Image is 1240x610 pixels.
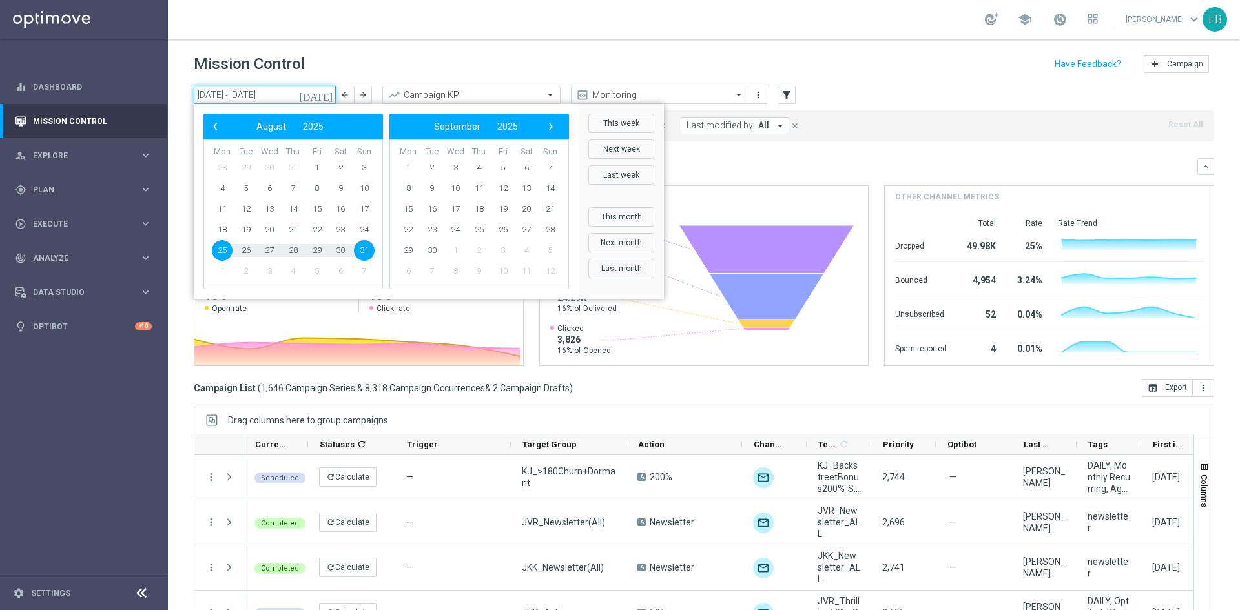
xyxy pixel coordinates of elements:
button: arrow_forward [354,86,372,104]
th: weekday [538,147,562,158]
button: Mission Control [14,116,152,127]
div: 25% [1011,234,1042,255]
button: Next week [588,139,654,159]
th: weekday [491,147,515,158]
span: Calculate column [355,437,367,451]
button: › [542,118,559,135]
div: gps_fixed Plan keyboard_arrow_right [14,185,152,195]
span: 15 [307,199,327,219]
span: 2,696 [882,517,905,527]
div: 3.24% [1011,269,1042,289]
span: Clicked [557,323,611,334]
span: 29 [236,158,256,178]
i: trending_up [387,88,400,101]
span: 22 [307,219,327,240]
th: weekday [397,147,420,158]
div: Rate [1011,218,1042,229]
span: 20 [516,199,537,219]
span: 30 [422,240,442,261]
span: JVR_Newsletter_ALL [818,505,860,540]
span: — [949,516,956,528]
span: 19 [493,199,513,219]
span: 30 [259,158,280,178]
span: 2 [469,240,490,261]
button: person_search Explore keyboard_arrow_right [14,150,152,161]
span: ( [258,382,261,394]
span: 27 [259,240,280,261]
span: Last Modified By [1024,440,1055,449]
span: A [637,518,646,526]
div: Analyze [15,252,139,264]
button: ‹ [207,118,223,135]
span: Target Group [522,440,577,449]
button: Last modified by: All arrow_drop_down [681,117,789,134]
button: refreshCalculate [319,467,377,487]
th: weekday [211,147,234,158]
button: more_vert [205,516,217,528]
span: Analyze [33,254,139,262]
span: JKK_Newsletter_ALL [818,550,860,585]
span: 2 Campaign Drafts [493,382,570,394]
span: 15 [398,199,418,219]
i: play_circle_outline [15,218,26,230]
i: keyboard_arrow_right [139,149,152,161]
i: lightbulb [15,321,26,332]
h4: Other channel metrics [895,191,999,203]
span: 22 [398,219,418,240]
span: August [256,121,286,132]
span: 6 [330,261,351,281]
div: 4,954 [962,269,996,289]
i: more_vert [1198,383,1208,393]
span: 14 [283,199,304,219]
th: weekday [420,147,444,158]
th: weekday [468,147,491,158]
span: 19 [236,219,256,240]
span: 4 [469,158,490,178]
span: 3 [445,158,466,178]
span: 7 [422,261,442,281]
span: 5 [493,158,513,178]
span: Completed [261,519,299,527]
span: 23 [422,219,442,240]
colored-tag: Completed [254,516,305,529]
div: 0.01% [1011,337,1042,358]
span: 9 [422,178,442,199]
i: filter_alt [781,89,792,101]
span: Data Studio [33,289,139,296]
span: & [485,383,491,393]
div: track_changes Analyze keyboard_arrow_right [14,253,152,263]
th: weekday [515,147,539,158]
span: Priority [883,440,914,449]
span: 21 [283,219,304,240]
button: Next month [588,233,654,252]
span: 1 [398,158,418,178]
span: Click rate [377,303,410,314]
span: 3,826 [557,334,611,345]
img: Optimail [753,558,774,578]
span: 14 [540,178,561,199]
span: 3 [493,240,513,261]
ng-select: Campaign KPI [382,86,561,104]
span: 1,646 Campaign Series & 8,318 Campaign Occurrences [261,382,485,394]
span: 2025 [497,121,518,132]
span: 1 [212,261,232,281]
i: arrow_back [340,90,349,99]
span: Newsletter [650,516,694,528]
i: close [790,121,800,130]
div: 26 Aug 2025, Tuesday [1152,471,1180,483]
span: 29 [398,240,418,261]
span: DAILY, Monthly Recurring, Aggressive Churn Recurring, Optimised Control Group, Upto $200 [1088,460,1130,494]
div: Spam reported [895,337,947,358]
span: JVR_Newsletter(All) [522,516,605,528]
button: filter_alt [778,86,796,104]
span: 10 [493,261,513,281]
div: Total [962,218,996,229]
div: Press SPACE to select this row. [194,455,243,500]
button: refreshCalculate [319,558,377,577]
span: 1 [445,240,466,261]
span: Optibot [947,440,976,449]
span: 9 [469,261,490,281]
img: Optimail [753,467,774,488]
div: Execute [15,218,139,230]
